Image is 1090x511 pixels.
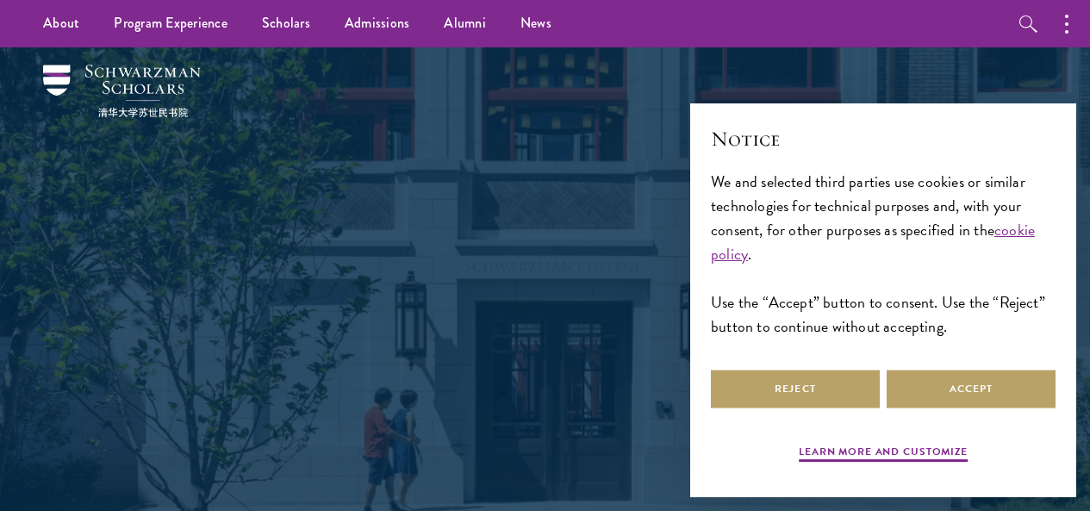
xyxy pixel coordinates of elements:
[711,124,1056,153] h2: Notice
[43,65,201,117] img: Schwarzman Scholars
[711,170,1056,340] div: We and selected third parties use cookies or similar technologies for technical purposes and, wit...
[711,370,880,408] button: Reject
[799,444,968,464] button: Learn more and customize
[711,218,1035,265] a: cookie policy
[887,370,1056,408] button: Accept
